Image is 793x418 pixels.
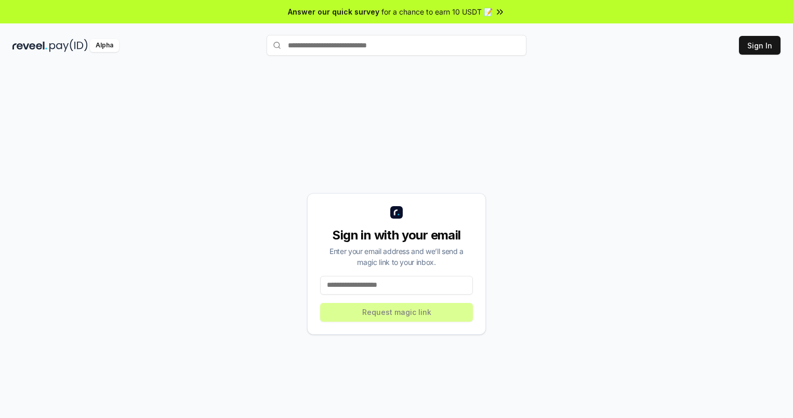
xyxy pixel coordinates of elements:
img: logo_small [390,206,403,219]
img: pay_id [49,39,88,52]
div: Sign in with your email [320,227,473,244]
button: Sign In [739,36,781,55]
span: for a chance to earn 10 USDT 📝 [381,6,493,17]
span: Answer our quick survey [288,6,379,17]
img: reveel_dark [12,39,47,52]
div: Enter your email address and we’ll send a magic link to your inbox. [320,246,473,268]
div: Alpha [90,39,119,52]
